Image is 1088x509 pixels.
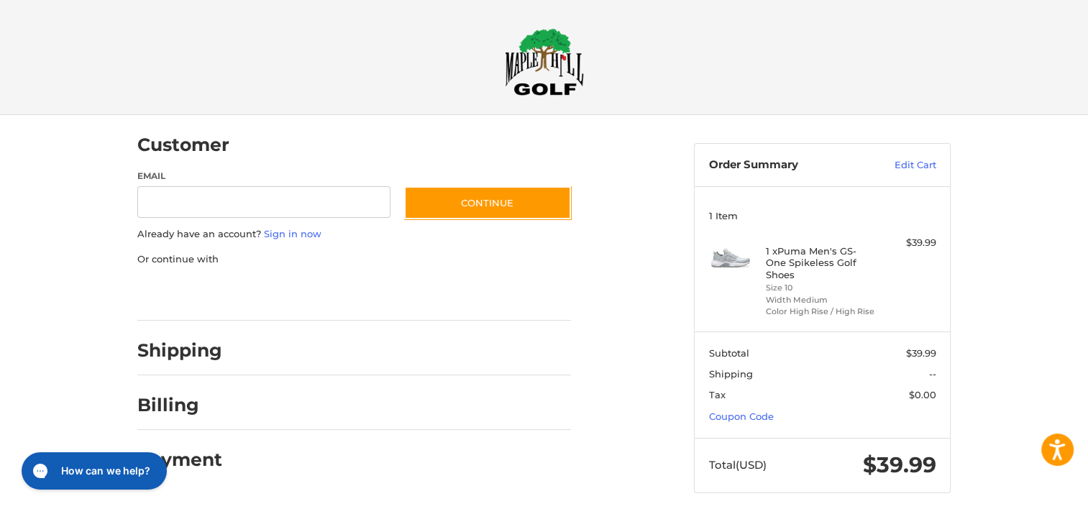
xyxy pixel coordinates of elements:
h2: Customer [137,134,229,156]
h2: Payment [137,449,222,471]
span: Tax [709,389,726,400]
h4: 1 x Puma Men's GS-One Spikeless Golf Shoes [766,245,876,280]
h3: 1 Item [709,210,936,221]
li: Width Medium [766,294,876,306]
iframe: PayPal-paypal [133,280,241,306]
span: Total (USD) [709,458,767,472]
span: Shipping [709,368,753,380]
p: Already have an account? [137,227,571,242]
iframe: PayPal-paylater [255,280,362,306]
h2: Billing [137,394,221,416]
span: Subtotal [709,347,749,359]
div: $39.99 [879,236,936,250]
a: Sign in now [264,228,321,239]
button: Continue [404,186,571,219]
span: -- [929,368,936,380]
iframe: Gorgias live chat messenger [14,447,170,495]
li: Color High Rise / High Rise [766,306,876,318]
a: Edit Cart [864,158,936,173]
p: Or continue with [137,252,571,267]
span: $39.99 [906,347,936,359]
li: Size 10 [766,282,876,294]
label: Email [137,170,390,183]
h2: Shipping [137,339,222,362]
span: $0.00 [909,389,936,400]
iframe: PayPal-venmo [377,280,485,306]
a: Coupon Code [709,411,774,422]
h3: Order Summary [709,158,864,173]
img: Maple Hill Golf [505,28,584,96]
